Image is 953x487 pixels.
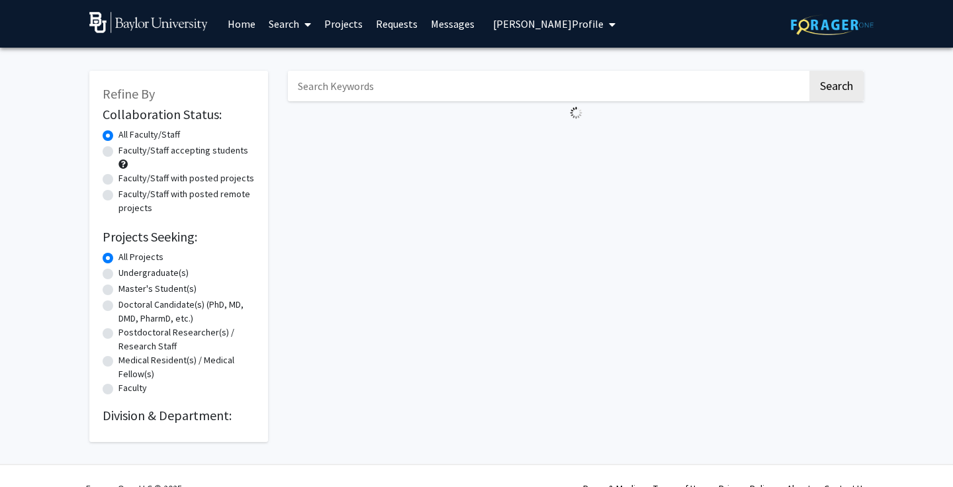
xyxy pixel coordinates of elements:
label: Faculty/Staff with posted remote projects [118,187,255,215]
span: Refine By [103,85,155,102]
h2: Projects Seeking: [103,229,255,245]
a: Messages [424,1,481,47]
img: ForagerOne Logo [791,15,874,35]
a: Home [221,1,262,47]
nav: Page navigation [288,124,864,155]
img: Loading [565,101,588,124]
label: Medical Resident(s) / Medical Fellow(s) [118,353,255,381]
a: Search [262,1,318,47]
button: Search [809,71,864,101]
img: Baylor University Logo [89,12,208,33]
label: All Projects [118,250,163,264]
label: Master's Student(s) [118,282,197,296]
input: Search Keywords [288,71,807,101]
label: All Faculty/Staff [118,128,180,142]
h2: Collaboration Status: [103,107,255,122]
label: Faculty/Staff accepting students [118,144,248,157]
label: Doctoral Candidate(s) (PhD, MD, DMD, PharmD, etc.) [118,298,255,326]
a: Requests [369,1,424,47]
label: Faculty [118,381,147,395]
label: Faculty/Staff with posted projects [118,171,254,185]
label: Undergraduate(s) [118,266,189,280]
iframe: Chat [10,427,56,477]
span: [PERSON_NAME] Profile [493,17,604,30]
a: Projects [318,1,369,47]
label: Postdoctoral Researcher(s) / Research Staff [118,326,255,353]
h2: Division & Department: [103,408,255,423]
